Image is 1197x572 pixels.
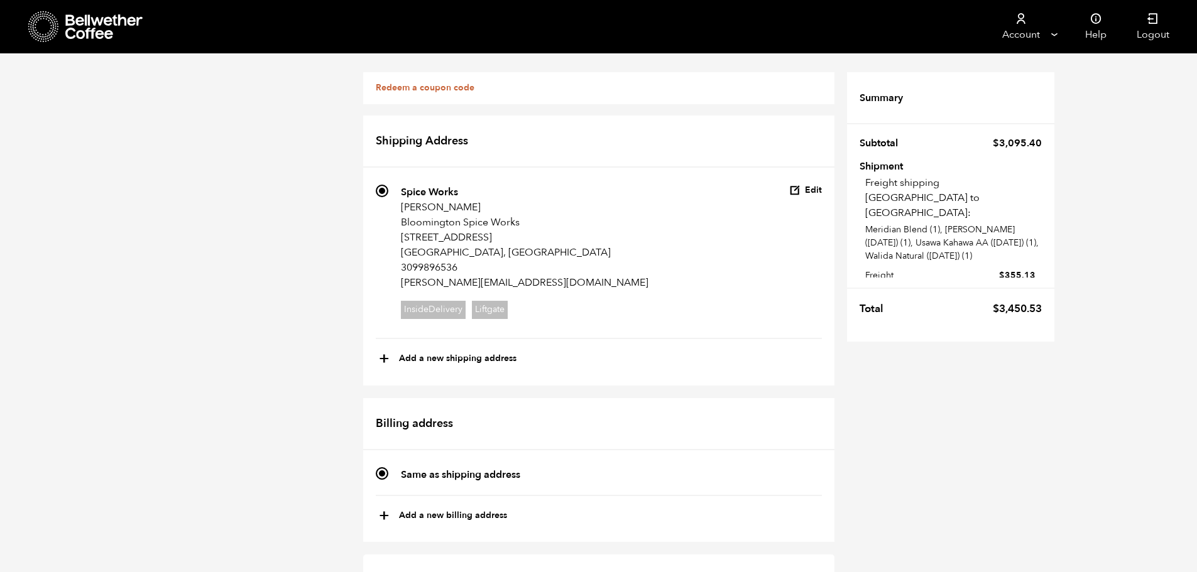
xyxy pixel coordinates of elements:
[401,468,520,482] strong: Same as shipping address
[401,185,458,199] strong: Spice Works
[993,136,999,150] span: $
[865,175,1042,220] p: Freight shipping [GEOGRAPHIC_DATA] to [GEOGRAPHIC_DATA]:
[363,116,834,168] h2: Shipping Address
[379,505,390,527] span: +
[999,269,1036,281] bdi: 355.13
[993,301,999,316] span: $
[401,260,648,275] p: 3099896536
[999,269,1005,281] span: $
[865,223,1042,262] p: Meridian Blend (1), [PERSON_NAME] ([DATE]) (1), Usawa Kahawa AA ([DATE]) (1), Walida Natural ([DA...
[401,215,648,230] p: Bloomington Spice Works
[860,130,905,156] th: Subtotal
[993,136,1042,150] bdi: 3,095.40
[401,230,648,245] p: [STREET_ADDRESS]
[379,348,390,370] span: +
[379,348,517,370] button: +Add a new shipping address
[401,275,648,290] p: [PERSON_NAME][EMAIL_ADDRESS][DOMAIN_NAME]
[363,398,834,451] h2: Billing address
[993,301,1042,316] bdi: 3,450.53
[401,245,648,260] p: [GEOGRAPHIC_DATA], [GEOGRAPHIC_DATA]
[376,467,388,480] input: Same as shipping address
[401,301,466,319] span: InsideDelivery
[379,505,507,527] button: +Add a new billing address
[376,82,474,94] a: Redeem a coupon code
[860,295,891,323] th: Total
[860,85,910,111] th: Summary
[865,267,1036,298] label: Freight shipping:
[860,161,932,170] th: Shipment
[472,301,508,319] span: Liftgate
[401,200,648,215] p: [PERSON_NAME]
[789,185,822,197] button: Edit
[376,185,388,197] input: Spice Works [PERSON_NAME] Bloomington Spice Works [STREET_ADDRESS] [GEOGRAPHIC_DATA], [GEOGRAPHIC...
